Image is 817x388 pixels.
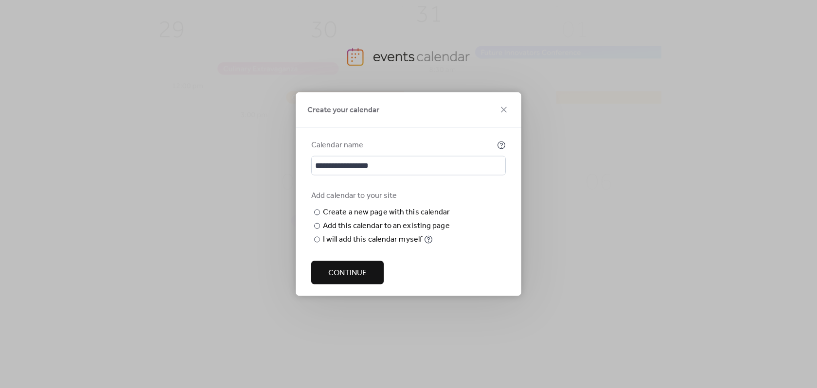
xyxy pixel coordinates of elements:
span: Continue [328,267,367,279]
div: Calendar name [311,140,495,151]
button: Continue [311,261,384,284]
div: Add this calendar to an existing page [323,220,450,232]
span: Create your calendar [307,105,379,116]
div: I will add this calendar myself [323,234,422,246]
div: Create a new page with this calendar [323,207,450,218]
div: Add calendar to your site [311,190,504,202]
